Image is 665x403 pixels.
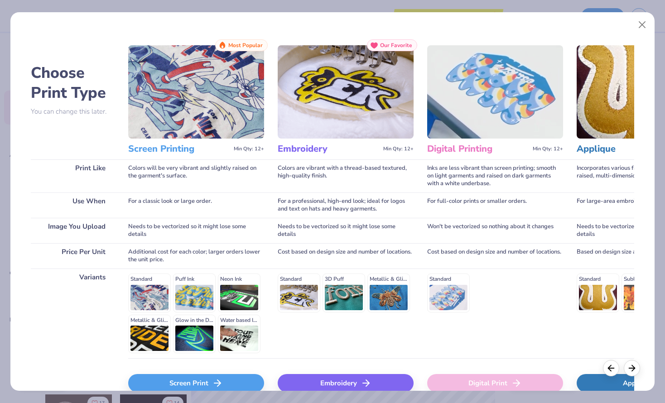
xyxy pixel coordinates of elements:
div: Additional cost for each color; larger orders lower the unit price. [128,243,264,269]
div: Screen Print [128,374,264,392]
div: For full-color prints or smaller orders. [427,192,563,218]
div: Won't be vectorized so nothing about it changes [427,218,563,243]
div: For a professional, high-end look; ideal for logos and text on hats and heavy garments. [278,192,414,218]
div: Colors are vibrant with a thread-based textured, high-quality finish. [278,159,414,192]
span: Min Qty: 12+ [383,146,414,152]
p: You can change this later. [31,108,115,115]
div: Use When [31,192,115,218]
div: Needs to be vectorized so it might lose some details [278,218,414,243]
div: Image You Upload [31,218,115,243]
div: Needs to be vectorized so it might lose some details [128,218,264,243]
div: Cost based on design size and number of locations. [278,243,414,269]
span: Min Qty: 12+ [533,146,563,152]
div: Variants [31,269,115,358]
button: Close [634,16,651,34]
span: Min Qty: 12+ [234,146,264,152]
div: Print Like [31,159,115,192]
img: Embroidery [278,45,414,139]
div: Cost based on design size and number of locations. [427,243,563,269]
h3: Screen Printing [128,143,230,155]
div: Embroidery [278,374,414,392]
div: Digital Print [427,374,563,392]
span: Most Popular [228,42,263,48]
h2: Choose Print Type [31,63,115,103]
div: Price Per Unit [31,243,115,269]
span: Our Favorite [380,42,412,48]
div: For a classic look or large order. [128,192,264,218]
img: Digital Printing [427,45,563,139]
div: Colors will be very vibrant and slightly raised on the garment's surface. [128,159,264,192]
div: Inks are less vibrant than screen printing; smooth on light garments and raised on dark garments ... [427,159,563,192]
h3: Embroidery [278,143,380,155]
h3: Digital Printing [427,143,529,155]
img: Screen Printing [128,45,264,139]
